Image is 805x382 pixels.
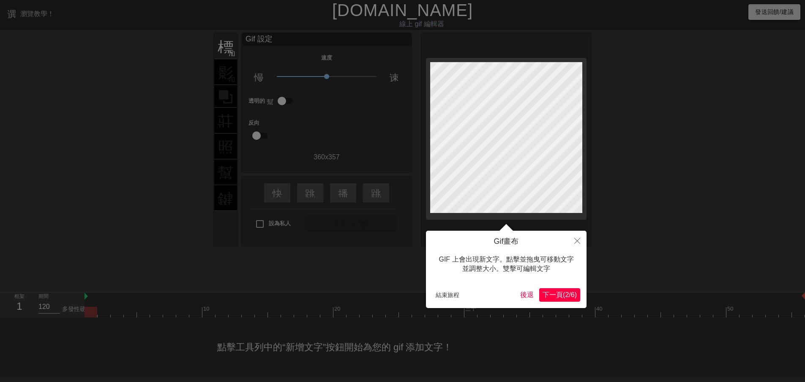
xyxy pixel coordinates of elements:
[436,292,459,298] font: 結束旅程
[543,291,563,298] font: 下一頁
[432,289,463,301] button: 結束旅程
[539,288,580,302] button: 下一個
[517,288,537,302] button: 後退
[432,237,580,246] h4: Gif畫布
[569,291,570,298] font: /
[494,237,518,246] font: Gif畫布
[439,256,573,272] font: GIF 上會出現新文字。點擊並拖曳可移動文字並調整大小。雙擊可編輯文字
[571,291,575,298] font: 6
[563,291,565,298] font: (
[565,291,569,298] font: 2
[575,291,577,298] font: )
[568,231,587,250] button: 關閉
[520,291,534,298] font: 後退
